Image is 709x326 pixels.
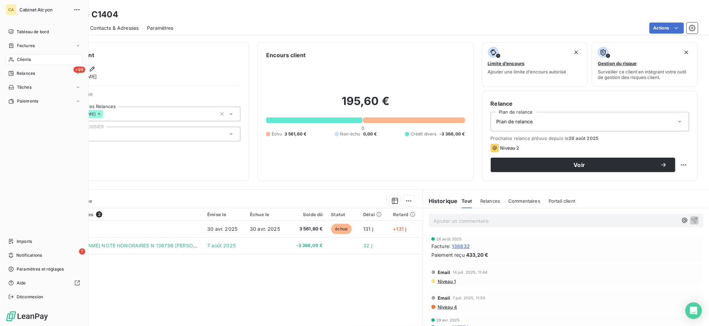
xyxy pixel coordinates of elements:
[361,125,364,131] span: 0
[61,8,118,21] h3: SIMO - C1404
[497,118,533,125] span: Plan de relance
[491,158,675,172] button: Voir
[598,61,637,66] span: Gestion du risque
[437,279,456,284] span: Niveau 1
[17,70,35,77] span: Relances
[50,211,199,218] div: Pièces comptables
[266,51,306,59] h6: Encours client
[491,135,689,141] span: Prochaine relance prévue depuis le
[340,131,360,137] span: Non-échu
[363,243,372,248] span: 32 j
[50,243,216,248] span: VIR [PERSON_NAME] NOTE HONORAIRES N 136798 [PERSON_NAME]
[438,295,450,301] span: Email
[598,69,692,80] span: Surveiller ce client en intégrant votre outil de gestion des risques client.
[17,56,31,63] span: Clients
[103,111,109,117] input: Ajouter une valeur
[363,131,377,137] span: 0,00 €
[17,43,35,49] span: Factures
[423,197,458,205] h6: Historique
[436,318,460,322] span: 29 avr. 2025
[266,94,465,115] h2: 195,60 €
[250,226,280,232] span: 30 avr. 2025
[17,266,64,272] span: Paramètres et réglages
[431,251,465,258] span: Paiement reçu
[437,304,457,310] span: Niveau 4
[462,198,472,204] span: Tout
[73,67,85,73] span: +99
[96,211,102,218] span: 2
[16,252,42,258] span: Notifications
[17,238,32,245] span: Imports
[649,23,684,34] button: Actions
[17,84,32,90] span: Tâches
[6,4,17,15] div: CA
[17,98,38,104] span: Paiements
[685,302,702,319] div: Open Intercom Messenger
[431,243,450,250] span: Facture :
[499,162,660,168] span: Voir
[436,237,462,241] span: 26 août 2025
[19,7,69,12] span: Cabinet Alcyon
[488,69,567,74] span: Ajouter une limite d’encours autorisé
[292,226,323,232] span: 3 561,60 €
[272,131,282,137] span: Échu
[466,251,488,258] span: 433,20 €
[292,242,323,249] span: -3 366,00 €
[452,243,470,250] span: 138632
[411,131,437,137] span: Crédit divers
[285,131,307,137] span: 3 561,60 €
[90,25,139,32] span: Contacts & Adresses
[147,25,174,32] span: Paramètres
[6,311,49,322] img: Logo LeanPay
[331,212,355,217] div: Statut
[207,212,242,217] div: Émise le
[482,42,588,87] button: Limite d’encoursAjouter une limite d’encours autorisé
[250,212,284,217] div: Échue le
[79,248,85,255] span: 7
[438,270,450,275] span: Email
[17,280,26,286] span: Aide
[363,226,373,232] span: 131 j
[569,135,599,141] span: 28 août 2025
[17,29,49,35] span: Tableau de bord
[453,296,485,300] span: 7 juil. 2025, 11:50
[592,42,698,87] button: Gestion du risqueSurveiller ce client en intégrant votre outil de gestion des risques client.
[491,99,689,108] h6: Relance
[207,243,236,248] span: 7 août 2025
[331,224,352,234] span: échue
[549,198,575,204] span: Portail client
[508,198,540,204] span: Commentaires
[56,91,240,101] span: Propriétés Client
[393,226,406,232] span: +131 j
[6,277,83,289] a: Aide
[480,198,500,204] span: Relances
[363,212,385,217] div: Délai
[488,61,525,66] span: Limite d’encours
[393,212,419,217] div: Retard
[42,51,240,59] h6: Informations client
[500,145,519,151] span: Niveau 2
[292,212,323,217] div: Solde dû
[207,226,237,232] span: 30 avr. 2025
[439,131,465,137] span: -3 366,00 €
[17,294,43,300] span: Déconnexion
[453,270,488,274] span: 14 juil. 2025, 11:44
